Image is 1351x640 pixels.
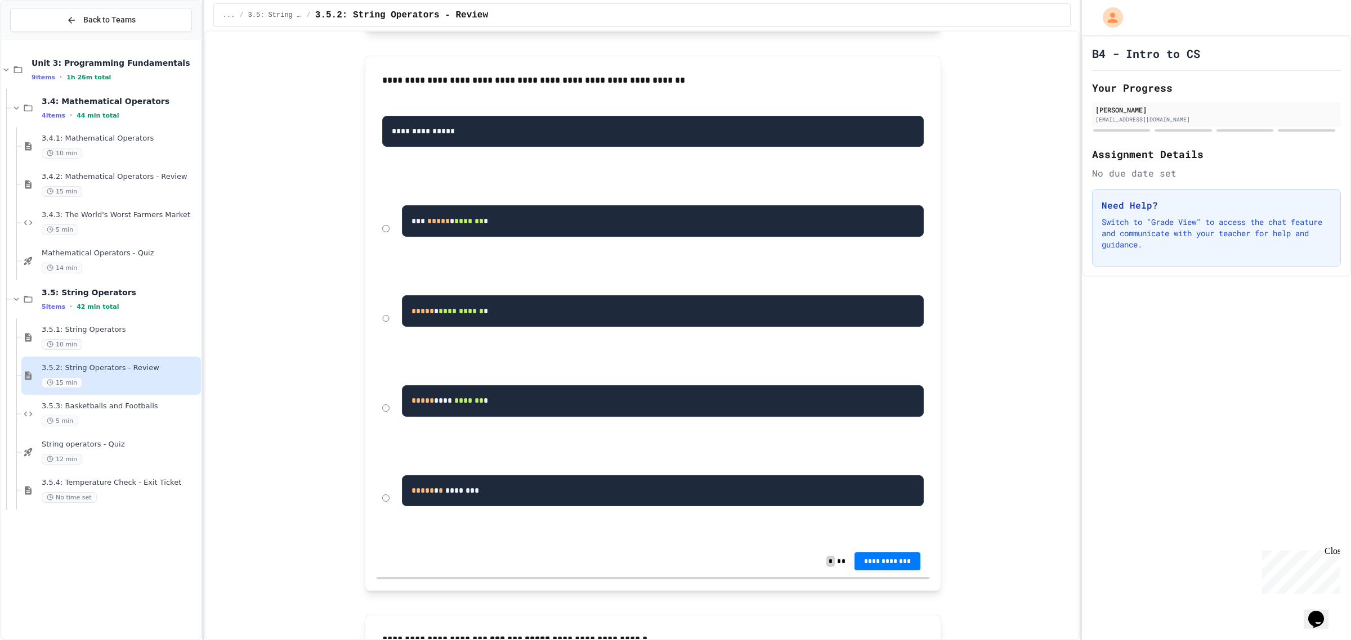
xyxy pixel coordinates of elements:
span: 5 min [42,224,78,235]
span: 5 items [42,303,65,310]
span: 42 min total [77,303,119,310]
span: 9 items [32,74,55,81]
p: Switch to "Grade View" to access the chat feature and communicate with your teacher for help and ... [1102,217,1331,250]
span: 4 items [42,112,65,119]
span: ... [223,11,235,20]
span: 5 min [42,416,78,426]
span: 10 min [42,148,82,159]
span: 3.5: String Operators [248,11,302,20]
span: • [70,111,72,120]
span: • [60,73,62,82]
span: Unit 3: Programming Fundamentals [32,58,199,68]
iframe: chat widget [1304,595,1340,629]
span: 14 min [42,263,82,273]
div: [EMAIL_ADDRESS][DOMAIN_NAME] [1095,115,1337,124]
h1: B4 - Intro to CS [1092,46,1200,61]
span: 3.5.4: Temperature Check - Exit Ticket [42,478,199,488]
span: 3.5: String Operators [42,287,199,298]
h2: Assignment Details [1092,146,1341,162]
span: 1h 26m total [66,74,111,81]
span: 3.4.2: Mathematical Operators - Review [42,172,199,182]
span: Back to Teams [83,14,136,26]
span: 15 min [42,186,82,197]
span: 44 min total [77,112,119,119]
span: / [239,11,243,20]
span: 3.5.2: String Operators - Review [42,363,199,373]
span: 3.4: Mathematical Operators [42,96,199,106]
span: 3.5.3: Basketballs and Footballs [42,402,199,411]
span: No time set [42,492,97,503]
span: / [307,11,311,20]
div: Chat with us now!Close [5,4,78,71]
span: 15 min [42,377,82,388]
h2: Your Progress [1092,80,1341,96]
span: 3.4.1: Mathematical Operators [42,134,199,143]
span: Mathematical Operators - Quiz [42,249,199,258]
div: No due date set [1092,166,1341,180]
span: 3.5.2: String Operators - Review [315,8,488,22]
span: 12 min [42,454,82,465]
span: 3.5.1: String Operators [42,325,199,335]
div: [PERSON_NAME] [1095,105,1337,115]
span: • [70,302,72,311]
iframe: chat widget [1258,546,1340,594]
span: String operators - Quiz [42,440,199,449]
button: Back to Teams [10,8,192,32]
span: 10 min [42,339,82,350]
h3: Need Help? [1102,199,1331,212]
div: My Account [1091,4,1126,30]
span: 3.4.3: The World's Worst Farmers Market [42,210,199,220]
